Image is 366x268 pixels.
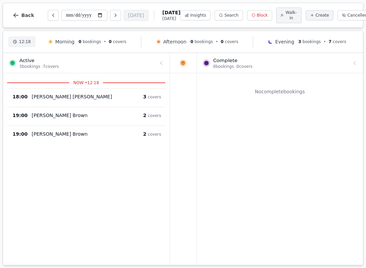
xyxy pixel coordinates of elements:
span: 18:00 [13,93,28,100]
span: • [216,39,218,44]
span: Search [224,13,238,18]
span: Evening [275,38,294,45]
span: [DATE] [162,16,180,21]
span: 2 [143,113,146,118]
span: 2 [143,131,146,137]
span: • [324,39,326,44]
button: Next day [110,10,121,21]
span: Back [21,13,34,18]
span: 0 [109,39,111,44]
span: bookings [83,39,101,44]
span: covers [225,39,239,44]
span: Walk-in [285,10,297,21]
span: 0 [221,39,223,44]
span: bookings [303,39,321,44]
span: [DATE] [162,9,180,16]
span: 12:18 [19,39,31,44]
button: Block [247,10,272,20]
span: covers [333,39,346,44]
p: No complete bookings [201,88,359,95]
span: covers [148,113,161,118]
span: 3 [298,39,301,44]
button: Create [306,10,333,20]
span: 0 [79,39,81,44]
span: Create [316,13,329,18]
span: 19:00 [13,112,28,119]
svg: Google booking [115,95,118,98]
button: Previous day [48,10,59,21]
span: NOW • 12:18 [69,80,103,85]
span: 0 [190,39,193,44]
span: Block [257,13,268,18]
span: 19:00 [13,131,28,137]
button: Back [7,7,40,23]
span: covers [113,39,126,44]
span: covers [148,132,161,137]
span: Morning [55,38,75,45]
button: Search [215,10,243,20]
p: [PERSON_NAME] Brown [32,112,88,119]
button: Insights [180,10,210,20]
button: [DATE] [124,10,148,21]
p: [PERSON_NAME] [PERSON_NAME] [32,93,112,100]
span: 7 [329,39,331,44]
span: covers [148,95,161,99]
span: Afternoon [163,38,186,45]
span: bookings [195,39,213,44]
span: Insights [190,13,206,18]
p: [PERSON_NAME] Brown [32,131,88,137]
button: Walk-in [276,7,302,23]
span: • [104,39,106,44]
span: 3 [143,94,146,99]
